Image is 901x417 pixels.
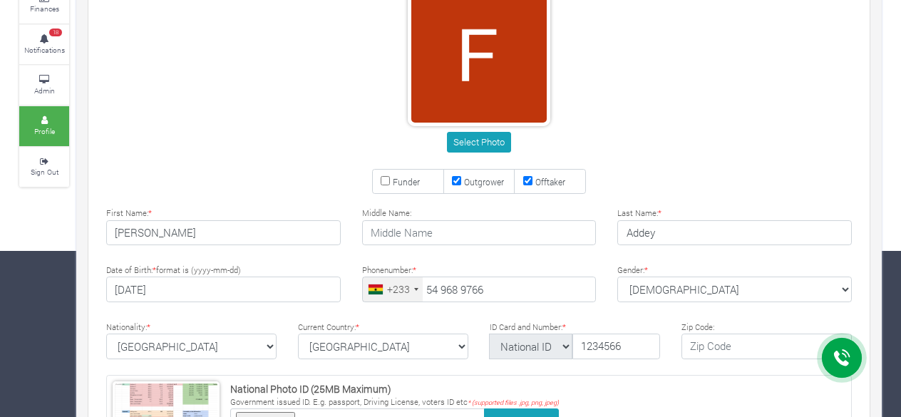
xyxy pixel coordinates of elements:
[617,207,661,220] label: Last Name:
[387,282,410,297] div: +233
[106,264,241,277] label: Date of Birth: format is (yyyy-mm-dd)
[298,321,359,334] label: Current Country:
[34,86,55,96] small: Admin
[106,220,341,246] input: First Name
[49,29,62,37] span: 18
[464,176,504,187] small: Outgrower
[681,334,852,359] input: Zip Code
[19,66,69,105] a: Admin
[362,277,597,302] input: Phone Number
[106,321,150,334] label: Nationality:
[362,207,411,220] label: Middle Name:
[106,277,341,302] input: Type Date of Birth (YYYY-MM-DD)
[617,220,852,246] input: Last Name
[24,45,65,55] small: Notifications
[681,321,714,334] label: Zip Code:
[468,398,559,406] i: * (supported files .jpg, png, jpeg)
[362,264,416,277] label: Phonenumber:
[617,264,648,277] label: Gender:
[19,25,69,64] a: 18 Notifications
[452,176,461,185] input: Outgrower
[523,176,532,185] input: Offtaker
[31,167,58,177] small: Sign Out
[106,207,152,220] label: First Name:
[572,334,660,359] input: ID Number
[34,126,55,136] small: Profile
[490,321,566,334] label: ID Card and Number:
[393,176,420,187] small: Funder
[363,277,423,302] div: Ghana (Gaana): +233
[230,382,391,396] strong: National Photo ID (25MB Maximum)
[30,4,59,14] small: Finances
[19,148,69,187] a: Sign Out
[19,106,69,145] a: Profile
[535,176,565,187] small: Offtaker
[381,176,390,185] input: Funder
[230,396,559,408] p: Government issued ID. E.g. passport, Driving License, voters ID etc
[362,220,597,246] input: Middle Name
[447,132,510,153] button: Select Photo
